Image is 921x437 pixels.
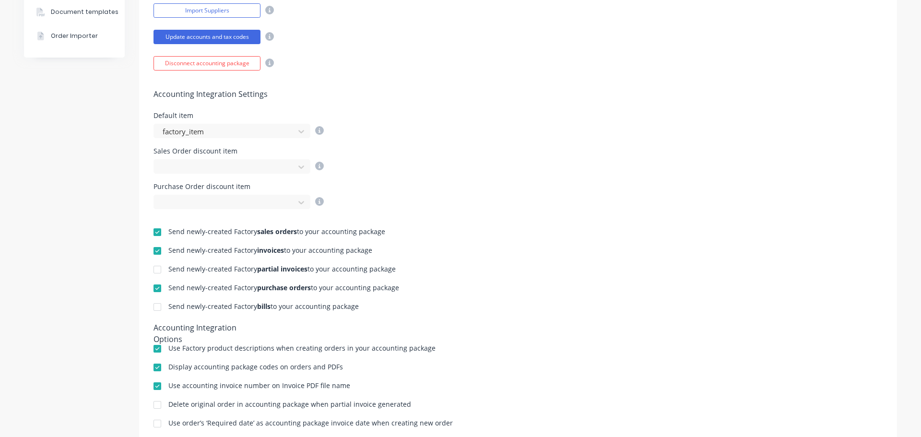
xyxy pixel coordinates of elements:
div: Purchase Order discount item [153,183,324,190]
div: Use order’s ‘Required date’ as accounting package invoice date when creating new order [168,420,453,426]
div: Use Factory product descriptions when creating orders in your accounting package [168,345,436,352]
div: Order Importer [51,32,98,40]
div: Default item [153,112,324,119]
div: Sales Order discount item [153,148,324,154]
div: Send newly-created Factory to your accounting package [168,247,372,254]
div: Display accounting package codes on orders and PDFs [168,364,343,370]
div: Accounting Integration Options [153,322,266,335]
b: partial invoices [257,264,307,273]
div: Use accounting invoice number on Invoice PDF file name [168,382,350,389]
div: Send newly-created Factory to your accounting package [168,284,399,291]
div: Delete original order in accounting package when partial invoice generated [168,401,411,408]
button: Import Suppliers [153,3,260,18]
div: Send newly-created Factory to your accounting package [168,303,359,310]
button: Disconnect accounting package [153,56,260,71]
button: Order Importer [24,24,125,48]
h5: Accounting Integration Settings [153,90,883,99]
button: Update accounts and tax codes [153,30,260,44]
div: Send newly-created Factory to your accounting package [168,228,385,235]
div: Document templates [51,8,118,16]
div: Send newly-created Factory to your accounting package [168,266,396,272]
b: sales orders [257,227,297,236]
b: purchase orders [257,283,311,292]
b: bills [257,302,271,311]
b: invoices [257,246,284,255]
